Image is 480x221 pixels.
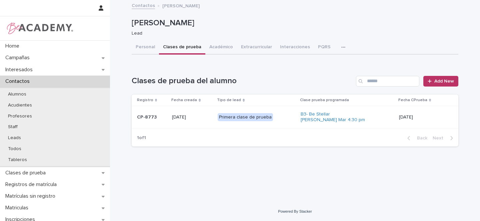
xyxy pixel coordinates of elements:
p: Staff [3,124,23,130]
p: [DATE] [172,114,212,120]
p: Campañas [3,55,35,61]
p: Fecha creada [171,97,197,104]
p: 1 of 1 [132,130,151,146]
span: Add New [434,79,454,84]
a: Powered By Stacker [278,209,312,213]
p: Tableros [3,157,32,163]
button: Interacciones [276,41,314,55]
button: Clases de prueba [159,41,205,55]
p: Interesados [3,67,38,73]
a: Add New [423,76,458,87]
p: Todos [3,146,27,152]
p: [PERSON_NAME] [132,18,456,28]
tr: CP-8773[DATE]Primera clase de pruebaB3- Be Stellar [PERSON_NAME] Mar 4:30 pm [DATE] [132,106,458,128]
p: Alumnos [3,92,32,97]
p: Contactos [3,78,35,85]
input: Search [356,76,419,87]
button: Next [430,135,458,141]
p: Profesores [3,113,37,119]
p: Acudientes [3,103,37,108]
button: Personal [132,41,159,55]
p: Matriculas [3,205,34,211]
p: [PERSON_NAME] [162,2,200,9]
p: Leads [3,135,26,141]
h1: Clases de prueba del alumno [132,76,353,86]
p: Lead [132,31,453,36]
p: Matrículas sin registro [3,193,61,199]
button: Académico [205,41,237,55]
div: Primera clase de prueba [218,113,273,121]
a: Contactos [132,1,155,9]
button: Back [402,135,430,141]
img: WPrjXfSUmiLcdUfaYY4Q [5,22,74,35]
a: B3- Be Stellar [PERSON_NAME] Mar 4:30 pm [301,111,367,123]
p: Home [3,43,25,49]
p: CP-8773 [137,114,167,120]
button: Extracurricular [237,41,276,55]
p: Clases de prueba [3,170,51,176]
button: PQRS [314,41,335,55]
p: Fecha CPrueba [398,97,427,104]
p: Registros de matrícula [3,181,62,188]
span: Back [413,136,427,140]
p: [DATE] [399,114,448,120]
p: Tipo de lead [217,97,241,104]
span: Next [433,136,447,140]
p: Registro [137,97,153,104]
p: Clase prueba programada [300,97,349,104]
